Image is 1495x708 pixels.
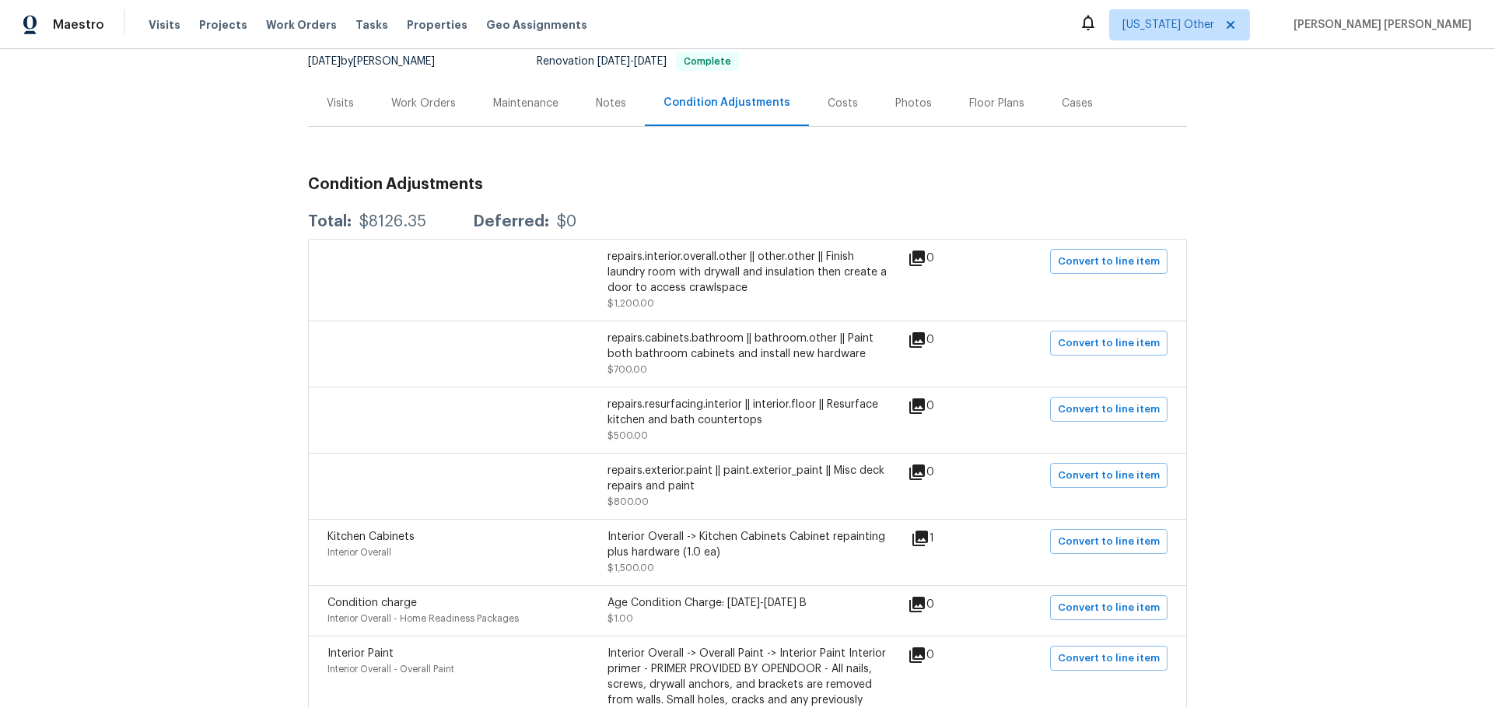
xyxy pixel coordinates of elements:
div: 0 [908,331,984,349]
span: Convert to line item [1058,599,1160,617]
span: Convert to line item [1058,401,1160,419]
span: Interior Paint [327,648,394,659]
button: Convert to line item [1050,397,1168,422]
span: $700.00 [607,365,647,374]
span: Interior Overall - Home Readiness Packages [327,614,519,623]
div: 0 [908,595,984,614]
span: Geo Assignments [486,17,587,33]
button: Convert to line item [1050,595,1168,620]
div: repairs.interior.overall.other || other.other || Finish laundry room with drywall and insulation ... [607,249,888,296]
div: Visits [327,96,354,111]
div: Floor Plans [969,96,1024,111]
div: Deferred: [473,214,549,230]
div: repairs.cabinets.bathroom || bathroom.other || Paint both bathroom cabinets and install new hardware [607,331,888,362]
span: Renovation [537,56,739,67]
span: $1,200.00 [607,299,654,308]
span: Properties [407,17,467,33]
div: Condition Adjustments [663,95,790,110]
span: Convert to line item [1058,650,1160,668]
span: $800.00 [607,497,649,506]
span: $500.00 [607,431,648,440]
span: Condition charge [327,598,417,608]
div: Work Orders [391,96,456,111]
span: [DATE] [634,56,667,67]
span: Complete [677,57,737,66]
button: Convert to line item [1050,529,1168,554]
span: Tasks [355,19,388,30]
span: [PERSON_NAME] [PERSON_NAME] [1287,17,1472,33]
div: 0 [908,463,984,482]
h3: Condition Adjustments [308,177,1187,192]
div: 1 [911,529,984,548]
div: 0 [908,249,984,268]
div: Maintenance [493,96,558,111]
span: Maestro [53,17,104,33]
div: by [PERSON_NAME] [308,52,453,71]
div: repairs.resurfacing.interior || interior.floor || Resurface kitchen and bath countertops [607,397,888,428]
span: Convert to line item [1058,253,1160,271]
span: Interior Overall - Overall Paint [327,664,454,674]
span: Convert to line item [1058,467,1160,485]
div: Total: [308,214,352,230]
button: Convert to line item [1050,249,1168,274]
button: Convert to line item [1050,646,1168,671]
div: Photos [895,96,932,111]
div: $8126.35 [359,214,426,230]
div: 0 [908,646,984,664]
div: $0 [557,214,576,230]
div: repairs.exterior.paint || paint.exterior_paint || Misc deck repairs and paint [607,463,888,494]
span: [DATE] [308,56,341,67]
span: Convert to line item [1058,533,1160,551]
span: Interior Overall [327,548,391,557]
div: Costs [828,96,858,111]
span: Projects [199,17,247,33]
div: Cases [1062,96,1093,111]
span: Visits [149,17,180,33]
div: Interior Overall -> Kitchen Cabinets Cabinet repainting plus hardware (1.0 ea) [607,529,888,560]
span: [US_STATE] Other [1122,17,1214,33]
span: Kitchen Cabinets [327,531,415,542]
div: Notes [596,96,626,111]
span: $1.00 [607,614,633,623]
div: 0 [908,397,984,415]
div: Age Condition Charge: [DATE]-[DATE] B [607,595,888,611]
button: Convert to line item [1050,331,1168,356]
span: $1,500.00 [607,563,654,573]
span: Convert to line item [1058,335,1160,352]
button: Convert to line item [1050,463,1168,488]
span: Work Orders [266,17,337,33]
span: [DATE] [597,56,630,67]
span: - [597,56,667,67]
